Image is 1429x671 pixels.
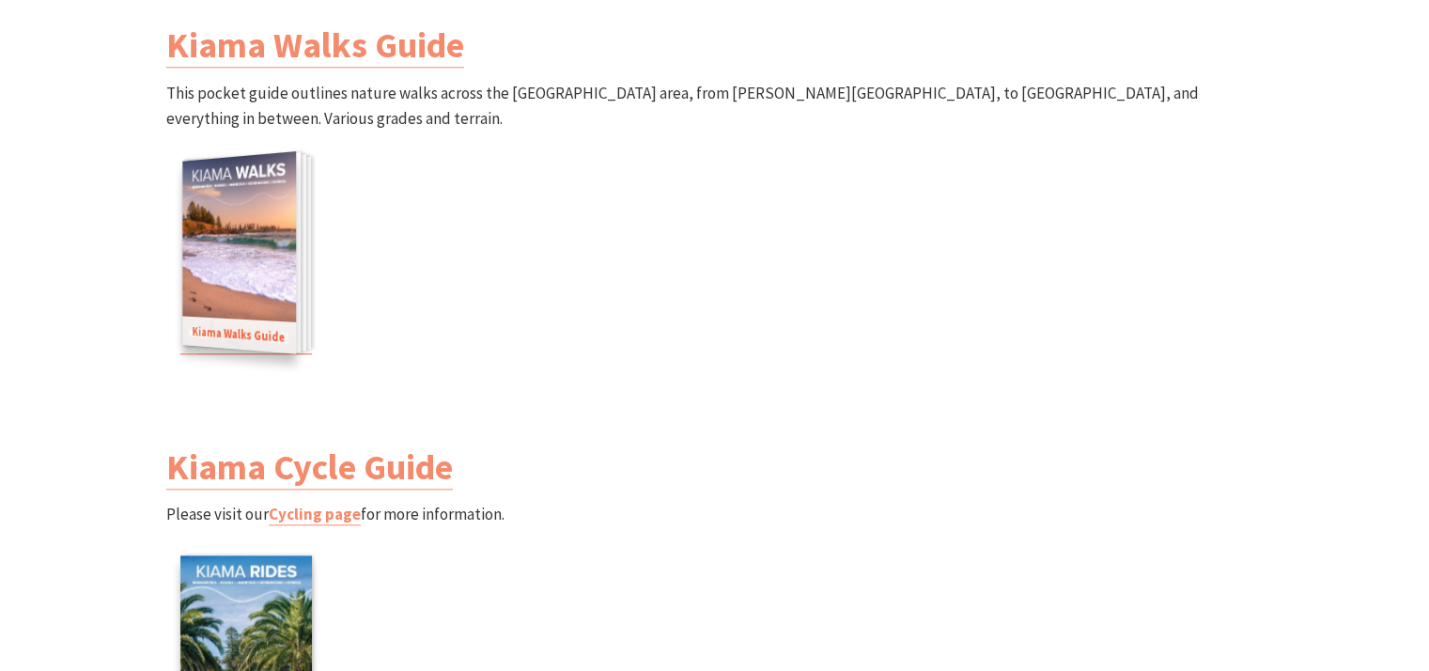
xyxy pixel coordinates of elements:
a: Kiama Walks GuideKiama Walks Guide [180,160,312,354]
img: Kiama Walks Guide [182,151,296,353]
a: Cycling page [269,504,361,525]
a: Kiama Walks Guide [166,23,464,68]
p: This pocket guide outlines nature walks across the [GEOGRAPHIC_DATA] area, from [PERSON_NAME][GEO... [166,81,1264,368]
a: Kiama Cycle Guide [166,445,453,490]
span: Kiama Walks Guide [182,317,296,354]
